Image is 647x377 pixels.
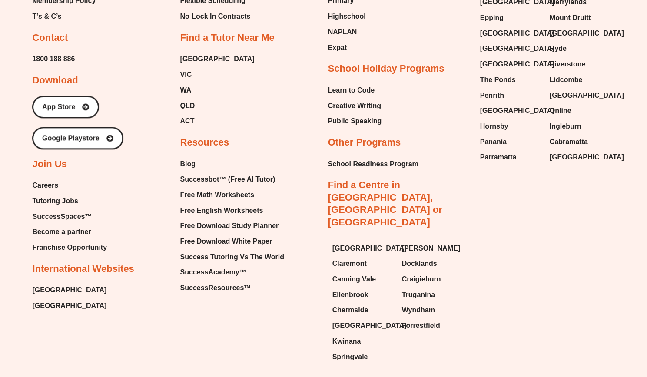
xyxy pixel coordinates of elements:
[332,257,367,270] span: Claremont
[180,204,284,217] a: Free English Worksheets
[480,89,541,102] a: Penrith
[550,136,611,149] a: Cabramatta
[180,188,284,202] a: Free Math Worksheets
[480,42,541,55] a: [GEOGRAPHIC_DATA]
[550,120,581,133] span: Ingleburn
[180,99,195,112] span: QLD
[42,135,100,142] span: Google Playstore
[180,204,263,217] span: Free English Worksheets
[180,53,254,66] a: [GEOGRAPHIC_DATA]
[550,89,624,102] span: [GEOGRAPHIC_DATA]
[180,136,229,149] h2: Resources
[480,73,516,86] span: The Ponds
[180,115,194,128] span: ACT
[328,115,382,128] a: Public Speaking
[180,235,272,248] span: Free Download White Paper
[32,241,107,254] a: Franchise Opportunity
[180,10,250,23] span: No-Lock In Contracts
[332,288,368,301] span: Ellenbrook
[328,136,401,149] h2: Other Programs
[402,304,463,317] a: Wyndham
[402,304,435,317] span: Wyndham
[180,251,284,264] a: Success Tutoring Vs The World
[42,103,75,110] span: App Store
[180,99,254,112] a: QLD
[332,288,393,301] a: Ellenbrook
[328,10,366,23] span: Highschool
[328,84,375,97] span: Learn to Code
[32,299,106,312] a: [GEOGRAPHIC_DATA]
[550,136,588,149] span: Cabramatta
[402,319,440,332] span: Forrestfield
[32,195,107,208] a: Tutoring Jobs
[32,195,78,208] span: Tutoring Jobs
[328,41,370,54] a: Expat
[328,10,370,23] a: Highschool
[480,120,541,133] a: Hornsby
[402,273,441,286] span: Craigieburn
[328,41,347,54] span: Expat
[480,27,541,40] a: [GEOGRAPHIC_DATA]
[550,89,611,102] a: [GEOGRAPHIC_DATA]
[480,42,554,55] span: [GEOGRAPHIC_DATA]
[328,63,445,75] h2: School Holiday Programs
[480,89,504,102] span: Penrith
[550,73,611,86] a: Lidcombe
[480,104,554,117] span: [GEOGRAPHIC_DATA]
[180,68,192,81] span: VIC
[332,335,361,348] span: Kwinana
[550,58,611,71] a: Riverstone
[328,26,370,39] a: NAPLAN
[550,73,583,86] span: Lidcombe
[402,257,437,270] span: Docklands
[328,99,382,112] a: Creative Writing
[180,10,254,23] a: No-Lock In Contracts
[32,96,99,118] a: App Store
[480,151,541,164] a: Parramatta
[480,73,541,86] a: The Ponds
[502,279,647,377] iframe: Chat Widget
[32,10,61,23] span: T’s & C’s
[402,273,463,286] a: Craigieburn
[332,273,376,286] span: Canning Vale
[32,225,91,238] span: Become a partner
[32,263,134,275] h2: International Websites
[32,53,75,66] a: 1800 188 886
[550,42,567,55] span: Ryde
[332,242,407,255] span: [GEOGRAPHIC_DATA]
[180,235,284,248] a: Free Download White Paper
[332,273,393,286] a: Canning Vale
[32,158,66,171] h2: Join Us
[32,225,107,238] a: Become a partner
[480,11,541,24] a: Epping
[480,58,554,71] span: [GEOGRAPHIC_DATA]
[32,74,78,87] h2: Download
[332,351,368,364] span: Springvale
[550,120,611,133] a: Ingleburn
[550,151,611,164] a: [GEOGRAPHIC_DATA]
[550,104,611,117] a: Online
[180,68,254,81] a: VIC
[480,151,517,164] span: Parramatta
[32,179,58,192] span: Careers
[480,27,554,40] span: [GEOGRAPHIC_DATA]
[180,173,284,186] a: Successbot™ (Free AI Tutor)
[180,219,284,232] a: Free Download Study Planner
[480,11,504,24] span: Epping
[480,58,541,71] a: [GEOGRAPHIC_DATA]
[180,281,251,294] span: SuccessResources™
[550,27,611,40] a: [GEOGRAPHIC_DATA]
[332,304,393,317] a: Chermside
[180,173,275,186] span: Successbot™ (Free AI Tutor)
[332,304,368,317] span: Chermside
[328,99,381,112] span: Creative Writing
[180,266,284,279] a: SuccessAcademy™
[332,242,393,255] a: [GEOGRAPHIC_DATA]
[180,84,191,97] span: WA
[550,11,591,24] span: Mount Druitt
[480,136,507,149] span: Panania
